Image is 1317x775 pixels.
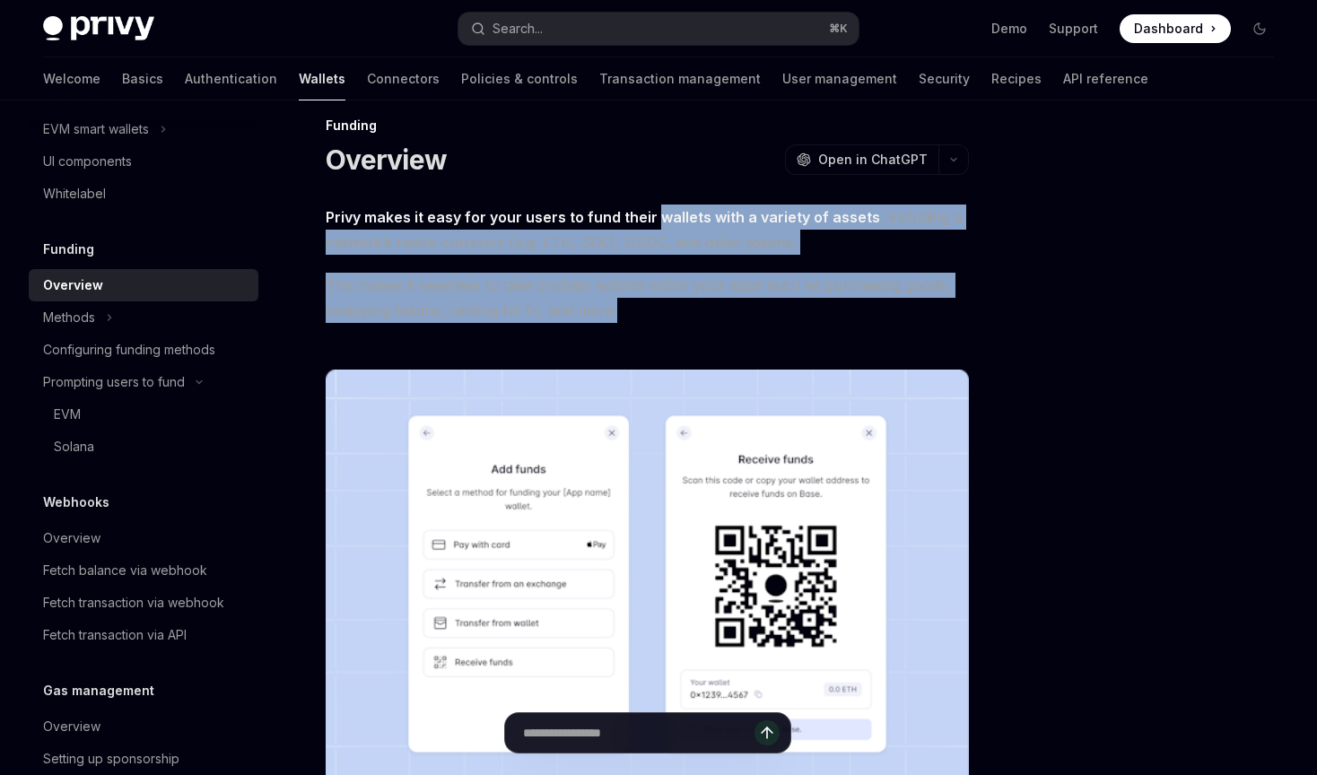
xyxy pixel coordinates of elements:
div: Whitelabel [43,183,106,205]
a: Transaction management [599,57,761,100]
div: Prompting users to fund [43,371,185,393]
h5: Webhooks [43,492,109,513]
a: Fetch transaction via webhook [29,587,258,619]
button: Send message [754,720,780,745]
a: Overview [29,522,258,554]
div: Overview [43,716,100,737]
div: Solana [54,436,94,457]
div: Fetch transaction via API [43,624,187,646]
div: EVM smart wallets [43,118,149,140]
a: Basics [122,57,163,100]
div: Fetch transaction via webhook [43,592,224,614]
a: UI components [29,145,258,178]
a: API reference [1063,57,1148,100]
h1: Overview [326,144,447,176]
div: Overview [43,274,103,296]
a: Connectors [367,57,440,100]
a: Configuring funding methods [29,334,258,366]
button: Search...⌘K [458,13,859,45]
div: Methods [43,307,95,328]
a: User management [782,57,897,100]
a: Authentication [185,57,277,100]
span: ⌘ K [829,22,848,36]
a: Setting up sponsorship [29,743,258,775]
div: Fetch balance via webhook [43,560,207,581]
div: Configuring funding methods [43,339,215,361]
a: Whitelabel [29,178,258,210]
span: , including a network’s native currency (e.g. ETH, SOL), USDC, and other tokens. [326,205,969,255]
a: Welcome [43,57,100,100]
h5: Gas management [43,680,154,701]
a: Policies & controls [461,57,578,100]
img: dark logo [43,16,154,41]
a: Fetch balance via webhook [29,554,258,587]
a: Demo [991,20,1027,38]
a: Support [1049,20,1098,38]
button: Toggle dark mode [1245,14,1274,43]
a: Overview [29,710,258,743]
a: EVM [29,398,258,431]
div: Funding [326,117,969,135]
span: This makes it seamless to take onchain actions within your apps such as purchasing goods, swappin... [326,273,969,323]
a: Dashboard [1120,14,1231,43]
div: UI components [43,151,132,172]
div: Search... [493,18,543,39]
a: Solana [29,431,258,463]
button: Open in ChatGPT [785,144,938,175]
h5: Funding [43,239,94,260]
div: Overview [43,527,100,549]
span: Open in ChatGPT [818,151,928,169]
strong: Privy makes it easy for your users to fund their wallets with a variety of assets [326,208,880,226]
a: Recipes [991,57,1042,100]
span: Dashboard [1134,20,1203,38]
div: EVM [54,404,81,425]
a: Wallets [299,57,345,100]
a: Fetch transaction via API [29,619,258,651]
a: Security [919,57,970,100]
a: Overview [29,269,258,301]
div: Setting up sponsorship [43,748,179,770]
